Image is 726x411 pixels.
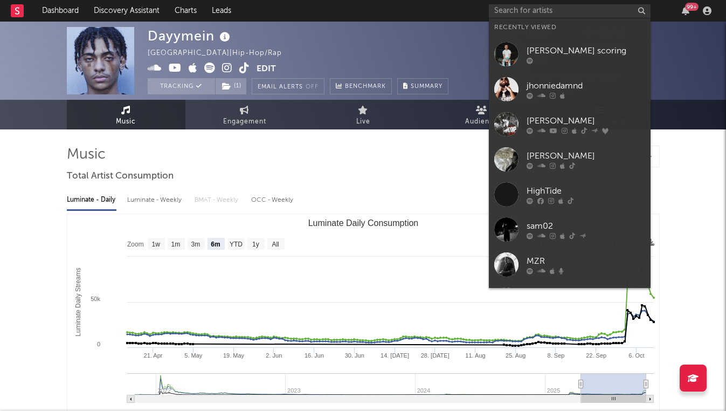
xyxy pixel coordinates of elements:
a: sam02 [489,212,651,247]
div: [PERSON_NAME] [527,149,645,162]
div: [PERSON_NAME] [527,114,645,127]
text: Luminate Daily Consumption [308,218,418,228]
text: 6m [211,241,220,248]
a: Live [304,100,423,129]
a: Music [67,100,185,129]
text: 1w [151,241,160,248]
div: [PERSON_NAME] scoring [527,44,645,57]
div: [GEOGRAPHIC_DATA] | Hip-Hop/Rap [148,47,294,60]
text: YTD [229,241,242,248]
text: 1y [252,241,259,248]
button: Summary [397,78,448,94]
div: Dayymein [148,27,233,45]
text: 5. May [184,352,203,359]
span: Engagement [223,115,266,128]
div: OCC - Weekly [251,191,294,209]
text: 11. Aug [465,352,485,359]
div: 99 + [685,3,699,11]
div: HighTide [527,184,645,197]
a: Engagement [185,100,304,129]
text: 3m [191,241,200,248]
span: Music [116,115,136,128]
text: 21. Apr [143,352,162,359]
button: 99+ [682,6,689,15]
span: Benchmark [345,80,386,93]
a: 1malariaa [489,282,651,317]
div: Recently Viewed [494,21,645,34]
em: Off [306,84,319,90]
text: 30. Jun [344,352,364,359]
text: 14. [DATE] [381,352,409,359]
text: 28. [DATE] [420,352,449,359]
a: HighTide [489,177,651,212]
a: [PERSON_NAME] scoring [489,37,651,72]
text: All [272,241,279,248]
text: 8. Sep [547,352,564,359]
a: Audience [423,100,541,129]
a: [PERSON_NAME] [489,142,651,177]
text: 16. Jun [304,352,323,359]
text: 6. Oct [628,352,644,359]
text: 22. Sep [586,352,606,359]
button: Email AlertsOff [252,78,324,94]
span: Total Artist Consumption [67,170,174,183]
text: 1m [171,241,180,248]
text: 50k [91,296,100,302]
text: Luminate Daily Streams [74,268,81,336]
div: Luminate - Daily [67,191,116,209]
span: ( 1 ) [215,78,247,94]
a: jhonniedamnd [489,72,651,107]
text: 25. Aug [506,352,526,359]
span: Live [356,115,370,128]
a: Benchmark [330,78,392,94]
span: Audience [465,115,498,128]
div: Luminate - Weekly [127,191,184,209]
div: jhonniedamnd [527,79,645,92]
text: Zoom [127,241,144,248]
text: 2. Jun [266,352,282,359]
input: Search for artists [489,4,651,18]
span: Summary [411,84,442,90]
a: [PERSON_NAME] [489,107,651,142]
text: 0 [96,341,100,347]
button: Edit [257,63,276,76]
text: 19. May [223,352,244,359]
button: Tracking [148,78,215,94]
div: MZR [527,255,645,268]
div: sam02 [527,220,645,232]
a: MZR [489,247,651,282]
button: (1) [216,78,246,94]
